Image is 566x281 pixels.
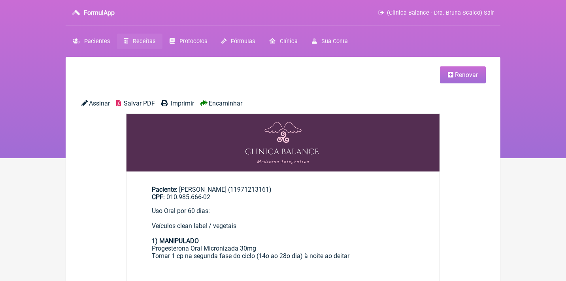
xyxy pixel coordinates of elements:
a: Sua Conta [305,34,355,49]
span: Clínica [280,38,298,45]
a: Pacientes [66,34,117,49]
div: 010.985.666-02 [152,193,414,201]
div: Uso Oral por 60 dias: Veículos clean label / vegetais [152,207,414,237]
img: OHRMBDAMBDLv2SiBD+EP9LuaQDBICIzAAAAAAAAAAAAAAAAAAAAAAAEAM3AEAAAAAAAAAAAAAAAAAAAAAAAAAAAAAYuAOAAAA... [126,114,440,172]
a: Clínica [262,34,305,49]
a: Imprimir [161,100,194,107]
span: Imprimir [171,100,194,107]
a: (Clínica Balance - Dra. Bruna Scalco) Sair [378,9,494,16]
span: Paciente: [152,186,177,193]
a: Receitas [117,34,162,49]
a: Renovar [440,66,486,83]
span: CPF: [152,193,165,201]
span: Protocolos [179,38,207,45]
span: Assinar [89,100,110,107]
h3: FormulApp [84,9,115,17]
a: Protocolos [162,34,214,49]
span: Receitas [133,38,155,45]
span: Sua Conta [321,38,348,45]
a: Assinar [81,100,110,107]
a: Salvar PDF [116,100,155,107]
a: Fórmulas [214,34,262,49]
span: Salvar PDF [124,100,155,107]
span: (Clínica Balance - Dra. Bruna Scalco) Sair [387,9,494,16]
div: [PERSON_NAME] (11971213161) [152,186,414,201]
span: Renovar [455,71,478,79]
span: Pacientes [84,38,110,45]
strong: 1) MANIPULADO [152,237,199,245]
a: Encaminhar [200,100,242,107]
span: Encaminhar [209,100,242,107]
span: Fórmulas [231,38,255,45]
